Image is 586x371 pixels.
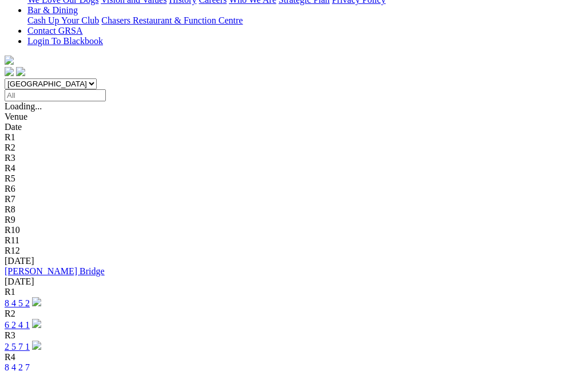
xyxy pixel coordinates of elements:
[5,173,581,184] div: R5
[27,15,581,26] div: Bar & Dining
[5,112,581,122] div: Venue
[5,352,581,362] div: R4
[5,204,581,215] div: R8
[32,297,41,306] img: play-circle.svg
[5,67,14,76] img: facebook.svg
[5,163,581,173] div: R4
[27,26,82,35] a: Contact GRSA
[5,89,106,101] input: Select date
[16,67,25,76] img: twitter.svg
[5,298,30,308] a: 8 4 5 2
[27,36,103,46] a: Login To Blackbook
[27,5,78,15] a: Bar & Dining
[5,143,581,153] div: R2
[5,235,581,246] div: R11
[5,342,30,352] a: 2 5 7 1
[5,153,581,163] div: R3
[5,225,581,235] div: R10
[5,215,581,225] div: R9
[5,56,14,65] img: logo-grsa-white.png
[5,122,581,132] div: Date
[27,15,99,25] a: Cash Up Your Club
[5,246,581,256] div: R12
[5,184,581,194] div: R6
[5,194,581,204] div: R7
[5,277,581,287] div: [DATE]
[5,330,581,341] div: R3
[5,101,42,111] span: Loading...
[101,15,243,25] a: Chasers Restaurant & Function Centre
[32,341,41,350] img: play-circle.svg
[5,256,581,266] div: [DATE]
[5,132,581,143] div: R1
[5,309,581,319] div: R2
[5,287,581,297] div: R1
[32,319,41,328] img: play-circle.svg
[5,266,105,276] a: [PERSON_NAME] Bridge
[5,320,30,330] a: 6 2 4 1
